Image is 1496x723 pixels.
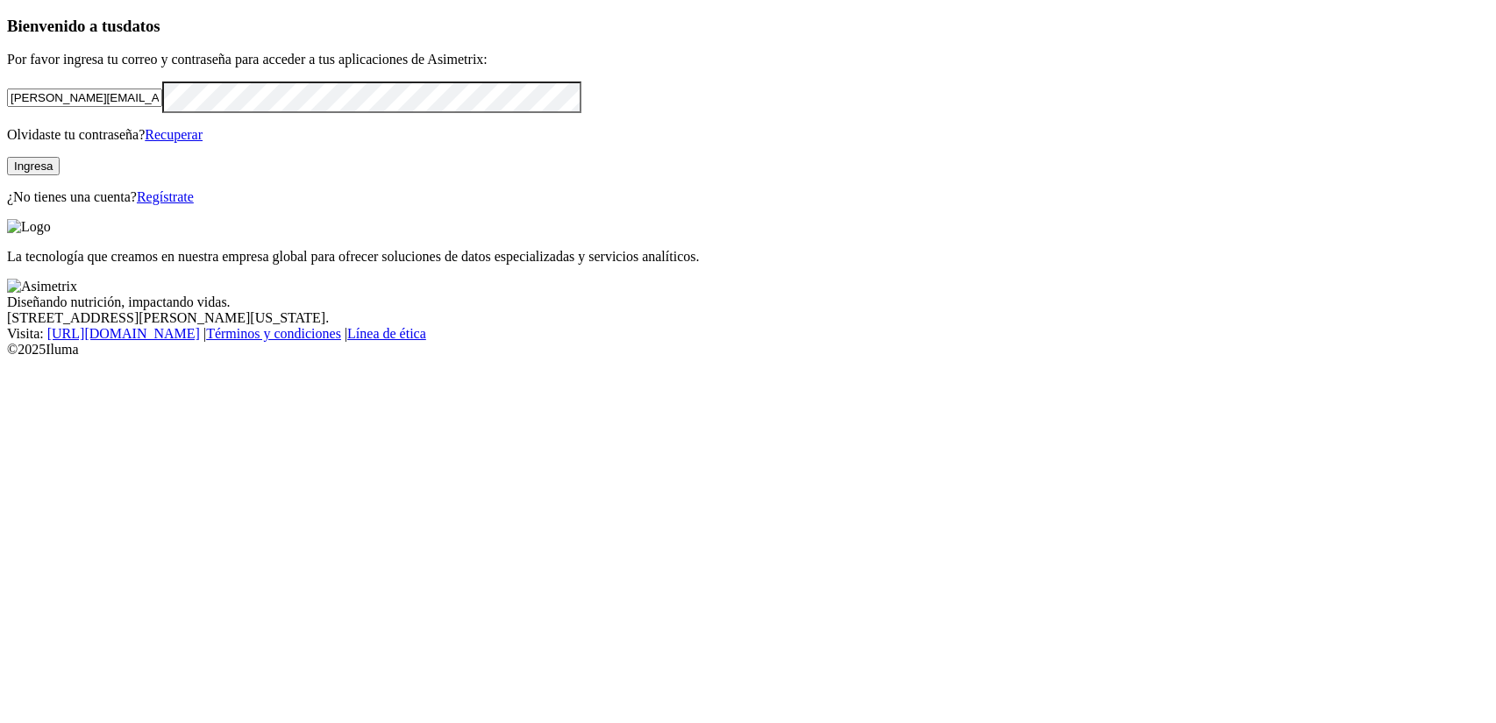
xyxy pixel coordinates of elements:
[7,219,51,235] img: Logo
[7,279,77,294] img: Asimetrix
[145,127,203,142] a: Recuperar
[7,157,60,175] button: Ingresa
[7,52,1489,67] p: Por favor ingresa tu correo y contraseña para acceder a tus aplicaciones de Asimetrix:
[123,17,160,35] span: datos
[137,189,194,204] a: Regístrate
[47,326,200,341] a: [URL][DOMAIN_NAME]
[7,127,1489,143] p: Olvidaste tu contraseña?
[7,294,1489,310] div: Diseñando nutrición, impactando vidas.
[206,326,341,341] a: Términos y condiciones
[347,326,426,341] a: Línea de ética
[7,249,1489,265] p: La tecnología que creamos en nuestra empresa global para ofrecer soluciones de datos especializad...
[7,342,1489,358] div: © 2025 Iluma
[7,17,1489,36] h3: Bienvenido a tus
[7,189,1489,205] p: ¿No tienes una cuenta?
[7,89,162,107] input: Tu correo
[7,326,1489,342] div: Visita : | |
[7,310,1489,326] div: [STREET_ADDRESS][PERSON_NAME][US_STATE].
